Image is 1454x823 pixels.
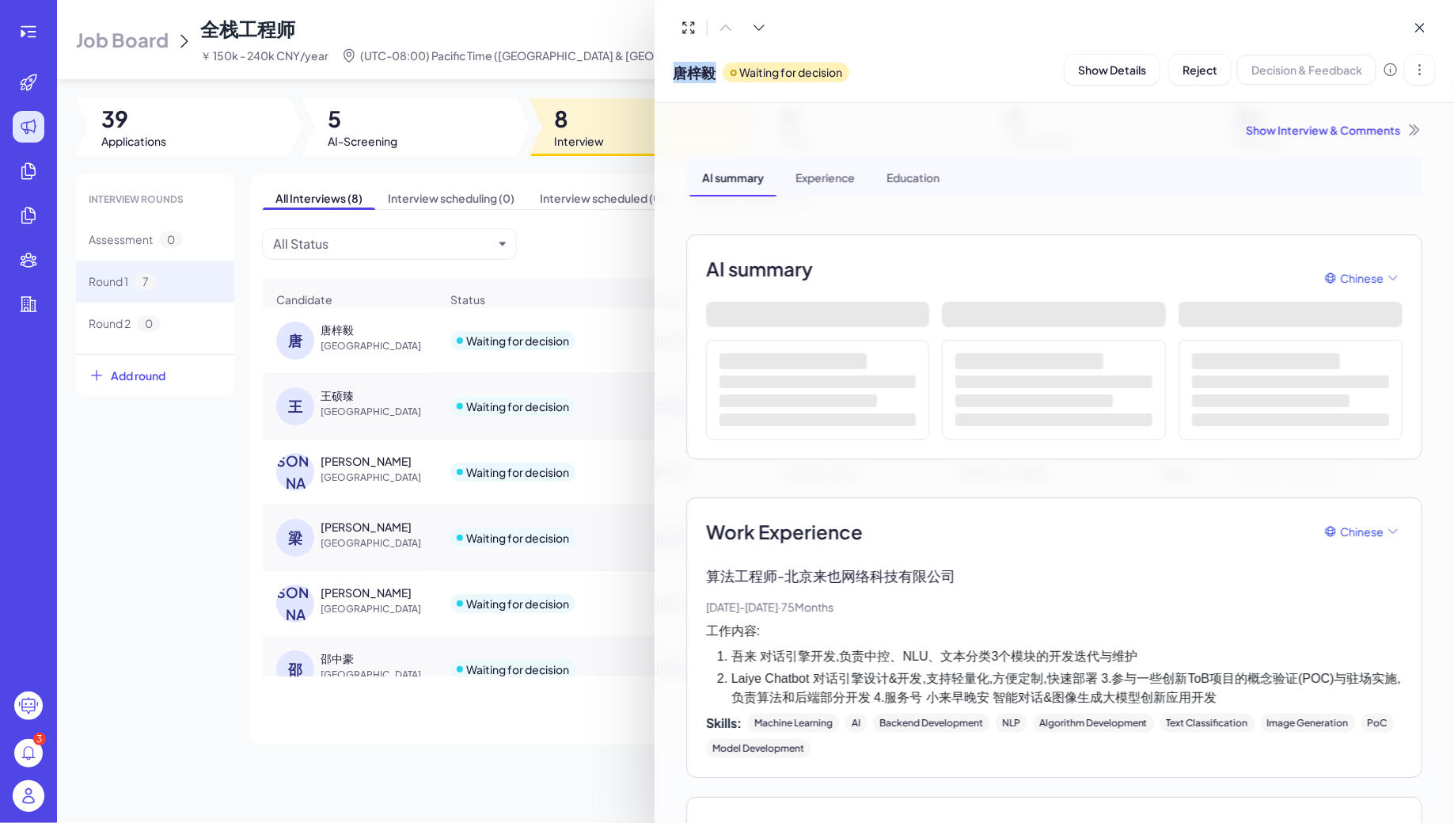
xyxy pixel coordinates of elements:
div: AI [845,714,867,733]
li: 吾来 对话引擎开发,负责中控、NLU、文本分类3个模块的开发迭代与维护 [731,647,1403,666]
span: Chinese [1340,270,1384,287]
div: Machine Learning [748,714,839,733]
h2: AI summary [706,254,813,283]
div: Backend Development [873,714,989,733]
span: Skills: [706,714,742,733]
span: Work Experience [706,517,863,546]
div: NLP [996,714,1027,733]
p: 工作内容: [706,622,1403,641]
div: Text Classification [1160,714,1255,733]
span: Reject [1183,63,1217,77]
div: Algorithm Development [1033,714,1154,733]
span: 唐梓毅 [674,62,716,83]
span: Show Details [1078,63,1146,77]
button: Show Details [1065,55,1160,85]
p: [DATE] - [DATE] · 75 Months [706,599,1403,615]
button: Reject [1169,55,1231,85]
li: Laiye Chatbot 对话引擎设计&开发,支持轻量化,方便定制,快速部署 3.参与一些创新ToB项目的概念验证(POC)与驻场实施,负责算法和后端部分开发 4.服务号 小来早晚安 智能对话... [731,669,1403,707]
div: Experience [783,157,867,196]
div: Model Development [706,739,811,758]
div: Education [874,157,952,196]
p: Waiting for decision [740,64,843,81]
div: Image Generation [1261,714,1355,733]
div: AI summary [689,157,776,196]
div: PoC [1361,714,1394,733]
p: 算法工程师 - 北京来也网络科技有限公司 [706,565,1403,586]
span: Chinese [1340,524,1384,540]
div: Show Interview & Comments [686,122,1422,138]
